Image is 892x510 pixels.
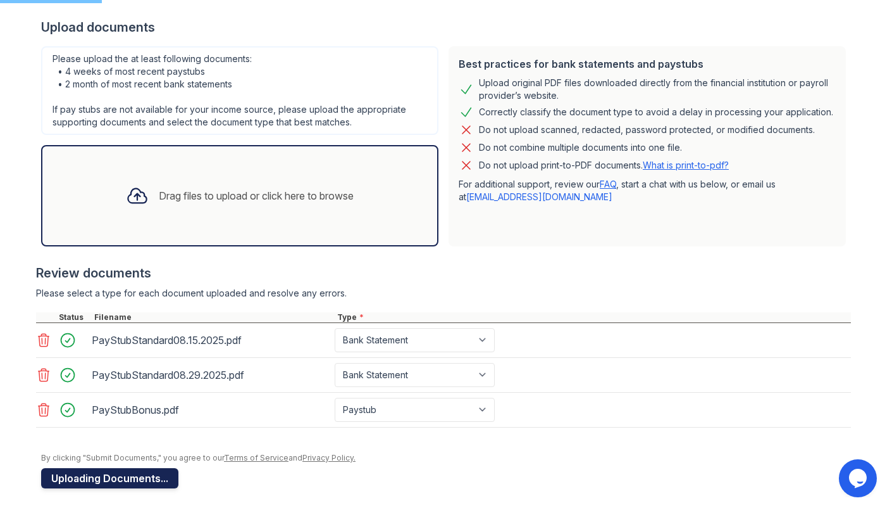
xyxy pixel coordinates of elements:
div: Filename [92,312,335,322]
div: Upload documents [41,18,851,36]
div: PayStubBonus.pdf [92,400,330,420]
iframe: chat widget [839,459,879,497]
div: Do not upload scanned, redacted, password protected, or modified documents. [479,122,815,137]
div: Drag files to upload or click here to browse [159,188,354,203]
div: PayStubStandard08.29.2025.pdf [92,365,330,385]
div: By clicking "Submit Documents," you agree to our and [41,453,851,463]
a: Terms of Service [224,453,288,462]
a: FAQ [600,179,616,189]
a: What is print-to-pdf? [643,160,729,170]
div: Status [56,312,92,322]
div: PayStubStandard08.15.2025.pdf [92,330,330,350]
button: Uploading Documents... [41,468,178,488]
a: Privacy Policy. [302,453,356,462]
a: [EMAIL_ADDRESS][DOMAIN_NAME] [466,191,612,202]
div: Do not combine multiple documents into one file. [479,140,682,155]
p: Do not upload print-to-PDF documents. [479,159,729,172]
div: Review documents [36,264,851,282]
div: Please upload the at least following documents: • 4 weeks of most recent paystubs • 2 month of mo... [41,46,438,135]
div: Please select a type for each document uploaded and resolve any errors. [36,287,851,300]
div: Correctly classify the document type to avoid a delay in processing your application. [479,105,833,120]
div: Best practices for bank statements and paystubs [459,56,836,72]
div: Upload original PDF files downloaded directly from the financial institution or payroll provider’... [479,77,836,102]
p: For additional support, review our , start a chat with us below, or email us at [459,178,836,203]
div: Type [335,312,851,322]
